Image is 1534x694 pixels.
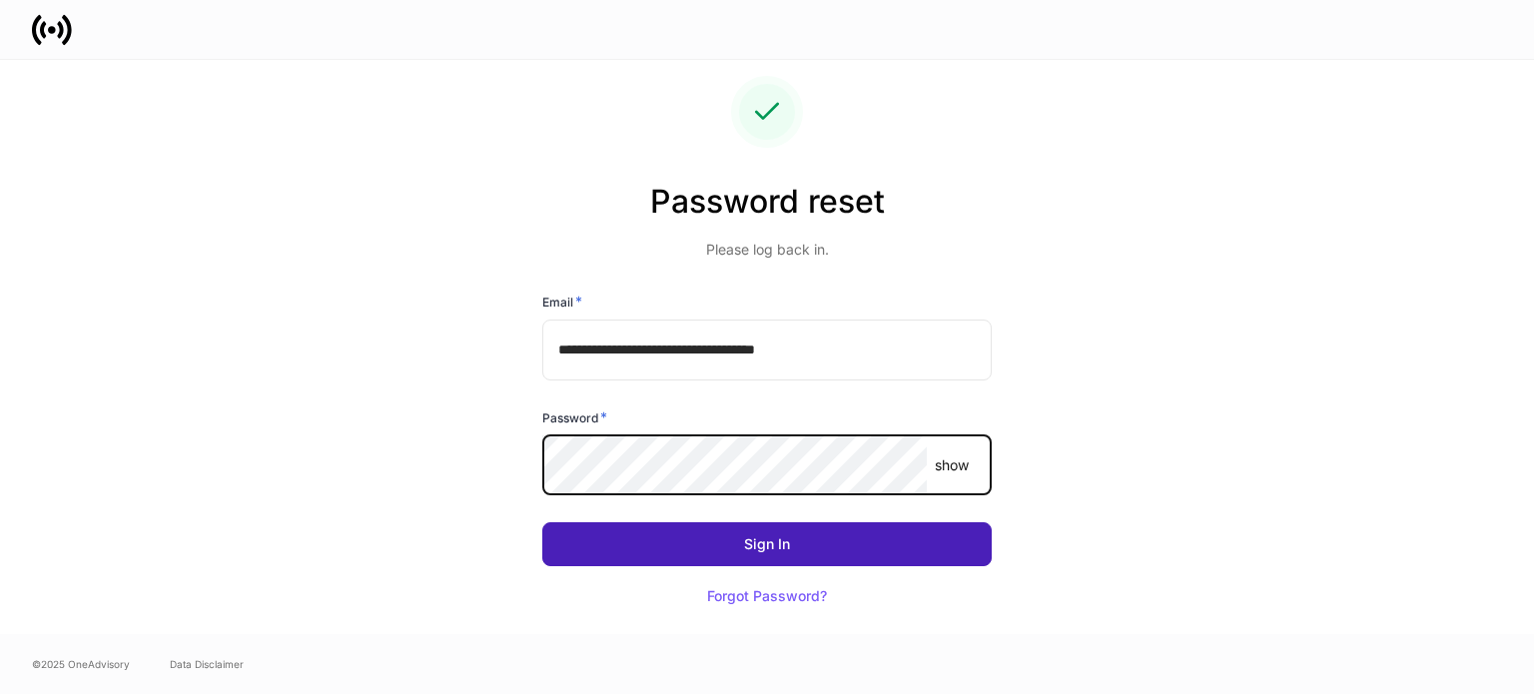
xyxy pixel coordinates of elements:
div: Forgot Password? [707,589,827,603]
div: Sign In [744,537,790,551]
p: show [935,455,969,475]
span: © 2025 OneAdvisory [32,656,130,672]
h6: Email [542,292,582,312]
h2: Password reset [542,180,992,240]
button: Forgot Password? [682,574,852,618]
a: Data Disclaimer [170,656,244,672]
h6: Password [542,407,607,427]
p: Please log back in. [542,240,992,260]
button: Sign In [542,522,992,566]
